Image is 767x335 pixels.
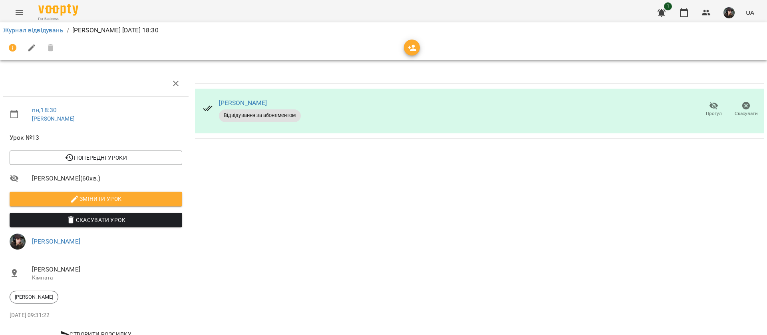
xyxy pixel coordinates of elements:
[743,5,757,20] button: UA
[706,110,722,117] span: Прогул
[10,151,182,165] button: Попередні уроки
[664,2,672,10] span: 1
[38,16,78,22] span: For Business
[10,311,182,319] p: [DATE] 09:31:22
[10,213,182,227] button: Скасувати Урок
[16,215,176,225] span: Скасувати Урок
[16,194,176,204] span: Змінити урок
[10,192,182,206] button: Змінити урок
[697,98,730,121] button: Прогул
[3,26,64,34] a: Журнал відвідувань
[10,234,26,250] img: 263e74ab04eeb3646fb982e871862100.jpg
[16,153,176,163] span: Попередні уроки
[32,115,75,122] a: [PERSON_NAME]
[730,98,762,121] button: Скасувати
[72,26,159,35] p: [PERSON_NAME] [DATE] 18:30
[3,26,764,35] nav: breadcrumb
[746,8,754,17] span: UA
[32,106,57,114] a: пн , 18:30
[723,7,735,18] img: 263e74ab04eeb3646fb982e871862100.jpg
[32,265,182,274] span: [PERSON_NAME]
[219,112,301,119] span: Відвідування за абонементом
[32,274,182,282] p: Кімната
[219,99,267,107] a: [PERSON_NAME]
[735,110,758,117] span: Скасувати
[67,26,69,35] li: /
[10,133,182,143] span: Урок №13
[32,238,80,245] a: [PERSON_NAME]
[32,174,182,183] span: [PERSON_NAME] ( 60 хв. )
[38,4,78,16] img: Voopty Logo
[10,3,29,22] button: Menu
[10,291,58,303] div: [PERSON_NAME]
[10,293,58,301] span: [PERSON_NAME]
